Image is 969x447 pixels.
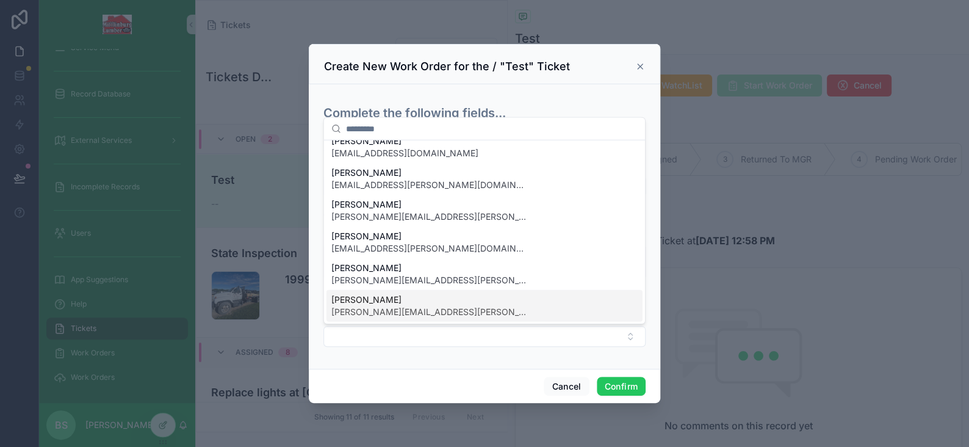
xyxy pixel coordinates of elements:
span: [PERSON_NAME][EMAIL_ADDRESS][PERSON_NAME][DOMAIN_NAME] [331,211,527,223]
span: [PERSON_NAME] [331,167,527,179]
span: [PERSON_NAME] [331,135,478,147]
span: [EMAIL_ADDRESS][PERSON_NAME][DOMAIN_NAME] [331,179,527,191]
button: Select Button [323,326,646,347]
span: [PERSON_NAME] [331,198,527,211]
span: [PERSON_NAME][EMAIL_ADDRESS][PERSON_NAME][DOMAIN_NAME] [331,306,527,318]
span: [EMAIL_ADDRESS][PERSON_NAME][DOMAIN_NAME] [331,242,527,255]
span: [PERSON_NAME][EMAIL_ADDRESS][PERSON_NAME][DOMAIN_NAME] [331,274,527,286]
div: Suggestions [324,140,645,324]
span: [PERSON_NAME] [331,294,527,306]
button: Cancel [544,377,589,396]
button: Confirm [597,377,646,396]
h3: Create New Work Order for the / "Test" Ticket [324,59,570,74]
h3: Complete the following fields... [323,104,646,122]
span: [EMAIL_ADDRESS][DOMAIN_NAME] [331,147,478,159]
span: [PERSON_NAME] [331,230,527,242]
span: [PERSON_NAME] [331,262,527,274]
